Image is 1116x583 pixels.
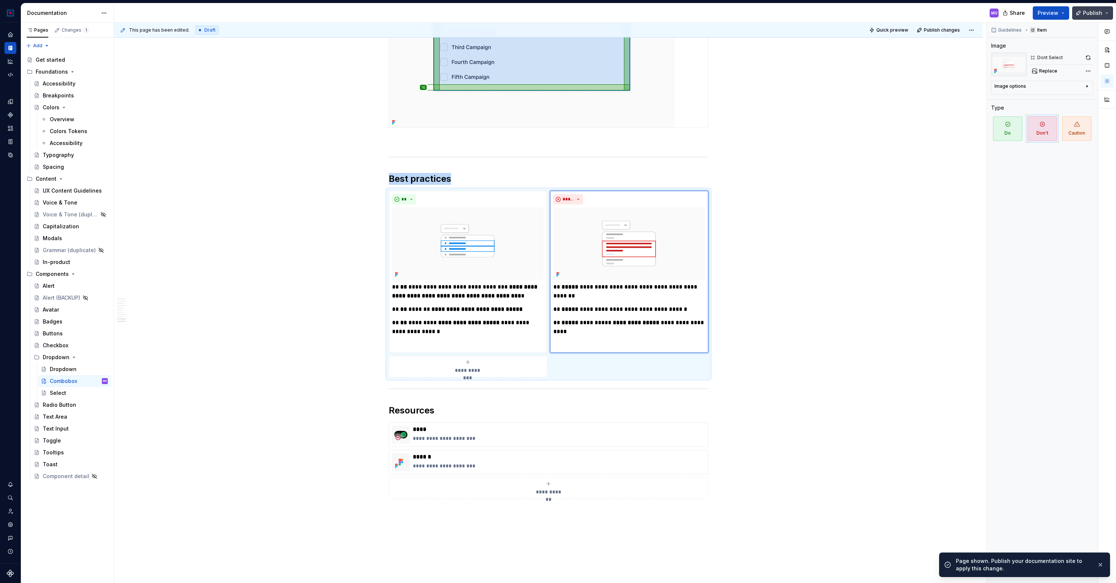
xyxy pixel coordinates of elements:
[43,258,70,266] div: In-product
[50,116,74,123] div: Overview
[31,220,111,232] a: Capitalization
[43,199,77,206] div: Voice & Tone
[1039,68,1057,74] span: Replace
[38,113,111,125] a: Overview
[389,405,434,416] strong: Resources
[43,163,64,171] div: Spacing
[392,426,410,444] img: e66639dd-4554-42df-93de-221cf8fc98d0.png
[24,173,111,185] div: Content
[31,423,111,435] a: Text Input
[993,116,1022,141] span: Do
[4,96,16,107] div: Design tokens
[998,27,1022,33] span: Guidelines
[36,175,56,183] div: Content
[103,377,107,385] div: MV
[1072,6,1113,20] button: Publish
[43,223,79,230] div: Capitalization
[4,122,16,134] a: Assets
[4,109,16,121] a: Components
[915,25,963,35] button: Publish changes
[991,10,997,16] div: MV
[31,458,111,470] a: Toast
[31,411,111,423] a: Text Area
[31,435,111,447] a: Toggle
[204,27,216,33] span: Draft
[43,461,58,468] div: Toast
[43,473,89,480] div: Component detail
[1037,55,1063,61] div: Dont Select
[1083,9,1102,17] span: Publish
[24,54,111,66] a: Get started
[7,570,14,577] svg: Supernova Logo
[31,351,111,363] div: Dropdown
[129,27,190,33] span: This page has been edited.
[4,136,16,148] div: Storybook stories
[31,244,111,256] a: Grammar (duplicate)
[43,187,102,194] div: UX Content Guidelines
[38,387,111,399] a: Select
[4,42,16,54] a: Documentation
[31,232,111,244] a: Modals
[38,363,111,375] a: Dropdown
[43,247,96,254] div: Grammar (duplicate)
[876,27,908,33] span: Quick preview
[31,209,111,220] a: Voice & Tone (duplicate)
[33,43,42,49] span: Add
[24,66,111,78] div: Foundations
[4,505,16,517] a: Invite team
[1038,9,1058,17] span: Preview
[43,92,74,99] div: Breakpoints
[36,68,68,75] div: Foundations
[4,69,16,81] a: Code automation
[43,437,61,444] div: Toggle
[43,318,62,325] div: Badges
[31,328,111,339] a: Buttons
[36,270,69,278] div: Components
[999,6,1030,20] button: Share
[27,9,97,17] div: Documentation
[4,55,16,67] div: Analytics
[27,27,48,33] div: Pages
[31,149,111,161] a: Typography
[43,354,69,361] div: Dropdown
[1010,9,1025,17] span: Share
[31,316,111,328] a: Badges
[31,90,111,102] a: Breakpoints
[1028,116,1057,141] span: Don't
[6,9,15,17] img: 17077652-375b-4f2c-92b0-528c72b71ea0.png
[924,27,960,33] span: Publish changes
[24,54,111,482] div: Page tree
[43,235,62,242] div: Modals
[43,449,64,456] div: Tooltips
[83,27,89,33] span: 1
[4,519,16,531] a: Settings
[1060,115,1093,143] button: Caution
[4,492,16,504] button: Search ⌘K
[24,268,111,280] div: Components
[50,365,77,373] div: Dropdown
[4,149,16,161] a: Data sources
[31,470,111,482] a: Component detail
[991,42,1006,49] div: Image
[4,479,16,490] div: Notifications
[43,401,76,409] div: Radio Button
[38,125,111,137] a: Colors Tokens
[392,453,410,471] img: cd47d662-6acb-4792-96e6-1a76526ea998.png
[867,25,912,35] button: Quick preview
[991,104,1004,112] div: Type
[4,29,16,41] a: Home
[43,282,55,290] div: Alert
[994,83,1026,89] div: Image options
[43,330,63,337] div: Buttons
[43,211,98,218] div: Voice & Tone (duplicate)
[1030,66,1061,76] button: Replace
[43,294,80,302] div: Alert (BACKUP)
[38,375,111,387] a: ComboboxMV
